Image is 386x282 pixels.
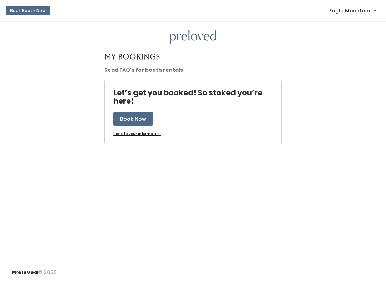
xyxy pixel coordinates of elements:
[170,30,216,44] img: preloved logo
[113,131,161,136] u: Update your information
[104,52,160,61] h4: My Bookings
[11,269,38,276] span: Preloved
[6,3,50,19] a: Book Booth Now
[113,89,281,105] h4: Let’s get you booked! So stoked you’re here!
[113,131,161,137] a: Update your information
[6,6,50,15] button: Book Booth Now
[11,263,57,276] div: © 2025
[322,3,383,18] a: Eagle Mountain
[329,7,370,15] span: Eagle Mountain
[104,66,183,74] a: Read FAQ's for booth rentals
[113,112,153,126] button: Book Now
